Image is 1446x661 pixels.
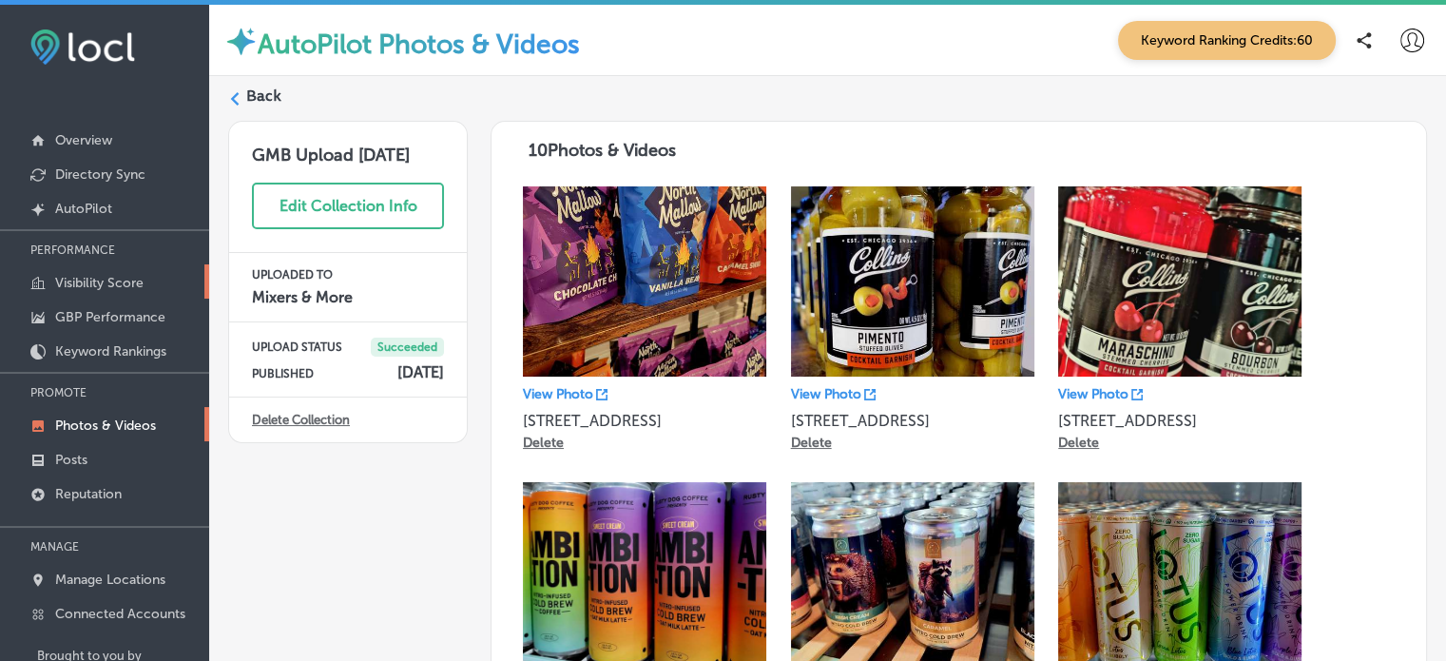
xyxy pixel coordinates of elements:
p: View Photo [791,386,861,402]
img: Collection thumbnail [791,186,1034,377]
p: AutoPilot [55,201,112,217]
span: 10 Photos & Videos [529,140,676,161]
label: AutoPilot Photos & Videos [258,29,580,60]
p: [STREET_ADDRESS] [791,412,1034,430]
h3: GMB Upload [DATE] [229,122,467,165]
p: Delete [791,435,832,451]
p: Overview [55,132,112,148]
p: Reputation [55,486,122,502]
h4: [DATE] [397,363,444,381]
p: Visibility Score [55,275,144,291]
img: autopilot-icon [224,25,258,58]
p: Posts [55,452,87,468]
p: View Photo [523,386,593,402]
img: Collection thumbnail [1058,186,1301,377]
a: Delete Collection [252,413,350,427]
a: View Photo [1058,386,1143,402]
p: PUBLISHED [252,367,314,380]
img: fda3e92497d09a02dc62c9cd864e3231.png [30,29,135,65]
p: View Photo [1058,386,1128,402]
p: Keyword Rankings [55,343,166,360]
p: Photos & Videos [55,418,156,434]
a: View Photo [791,386,876,402]
p: UPLOADED TO [252,268,444,282]
a: View Photo [523,386,607,402]
h4: Mixers & More [252,288,444,306]
p: [STREET_ADDRESS] [1058,412,1301,430]
img: Collection thumbnail [523,186,766,377]
p: Directory Sync [55,166,145,183]
p: Connected Accounts [55,606,185,622]
span: Succeeded [371,338,444,357]
p: UPLOAD STATUS [252,340,342,354]
span: Keyword Ranking Credits: 60 [1118,21,1336,60]
button: Edit Collection Info [252,183,444,229]
p: Delete [523,435,564,451]
p: GBP Performance [55,309,165,325]
p: Delete [1058,435,1099,451]
p: Manage Locations [55,572,165,588]
p: [STREET_ADDRESS] [523,412,766,430]
label: Back [246,86,281,107]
